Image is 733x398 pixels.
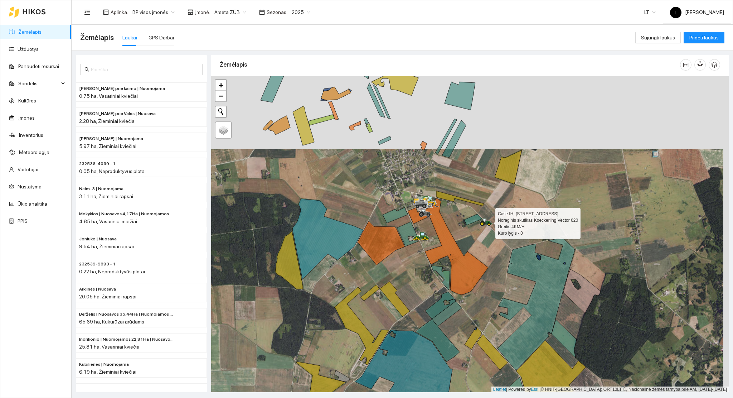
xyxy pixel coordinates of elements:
a: Esri [531,387,539,392]
a: Ūkio analitika [18,201,47,207]
span: Mokyklos | Nuosavos 4,17Ha | Nuomojamos 0,68Ha [79,211,175,217]
a: Pridėti laukus [684,35,724,40]
span: − [219,91,223,100]
button: Initiate a new search [215,106,226,117]
span: 20.05 ha, Žieminiai rapsai [79,294,136,299]
a: Layers [215,122,231,138]
span: 4.85 ha, Vasariniai miežiai [79,219,137,224]
span: column-width [680,62,691,68]
span: search [84,67,89,72]
span: Rolando prie kaimo | Nuomojama [79,85,165,92]
span: Sezonas : [267,8,287,16]
a: Zoom out [215,91,226,101]
span: Žemėlapis [80,32,114,43]
a: Nustatymai [18,184,43,190]
button: menu-fold [80,5,94,19]
span: BP visos įmonės [132,7,175,18]
button: column-width [680,59,691,71]
a: Įmonės [18,115,35,121]
span: | [540,387,541,392]
span: 9.54 ha, Žieminiai rapsai [79,244,134,249]
span: shop [188,9,193,15]
div: Laukai [122,34,137,42]
span: Neim-3 | Nuomojama [79,186,123,192]
a: Sujungti laukus [635,35,681,40]
a: Užduotys [18,46,39,52]
a: Kultūros [18,98,36,104]
span: 2025 [292,7,310,18]
span: Sujungti laukus [641,34,675,42]
span: [PERSON_NAME] [670,9,724,15]
span: Berželis | Nuosavos 35,44Ha | Nuomojamos 30,25Ha [79,311,175,318]
span: Arklinės | Nuosava [79,286,116,293]
span: Ginaičių Valiaus | Nuomojama [79,135,143,142]
span: Joniuko | Nuosava [79,236,117,243]
span: layout [103,9,109,15]
a: Inventorius [19,132,43,138]
span: Indrikonio | Nuomojamos 22,81Ha | Nuosavos 3,00 Ha [79,336,175,343]
a: Leaflet [493,387,506,392]
span: 0.05 ha, Neproduktyvūs plotai [79,168,146,174]
span: 232536-4039 - 1 [79,160,116,167]
span: 0.22 ha, Neproduktyvūs plotai [79,269,145,274]
span: LT [644,7,656,18]
span: 3.11 ha, Žieminiai rapsai [79,193,133,199]
a: Žemėlapis [18,29,42,35]
div: | Powered by © HNIT-[GEOGRAPHIC_DATA]; ORT10LT ©, Nacionalinė žemės tarnyba prie AM, [DATE]-[DATE] [491,387,729,393]
span: Pridėti laukus [689,34,719,42]
span: Arsėta ŽŪB [214,7,246,18]
span: 0.75 ha, Vasariniai kviečiai [79,93,138,99]
span: Kubilienės | Nuomojama [79,361,129,368]
span: 5.97 ha, Žieminiai kviečiai [79,143,136,149]
input: Paieška [91,66,198,73]
span: Įmonė : [195,8,210,16]
span: Aplinka : [111,8,128,16]
div: GPS Darbai [149,34,174,42]
span: L [675,7,677,18]
a: Vartotojai [18,167,38,172]
span: 6.19 ha, Žieminiai kviečiai [79,369,136,375]
span: 2.28 ha, Žieminiai kviečiai [79,118,136,124]
span: + [219,81,223,90]
a: PPIS [18,218,28,224]
span: Rolando prie Valės | Nuosava [79,110,156,117]
span: 232539-9893 - 1 [79,261,116,268]
button: Sujungti laukus [635,32,681,43]
a: Panaudoti resursai [18,63,59,69]
span: 65.69 ha, Kukurūzai grūdams [79,319,144,325]
span: 25.81 ha, Vasariniai kviečiai [79,344,141,350]
span: calendar [259,9,265,15]
div: Žemėlapis [220,54,680,75]
span: menu-fold [84,9,91,15]
a: Meteorologija [19,149,49,155]
a: Zoom in [215,80,226,91]
button: Pridėti laukus [684,32,724,43]
span: Sandėlis [18,76,59,91]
